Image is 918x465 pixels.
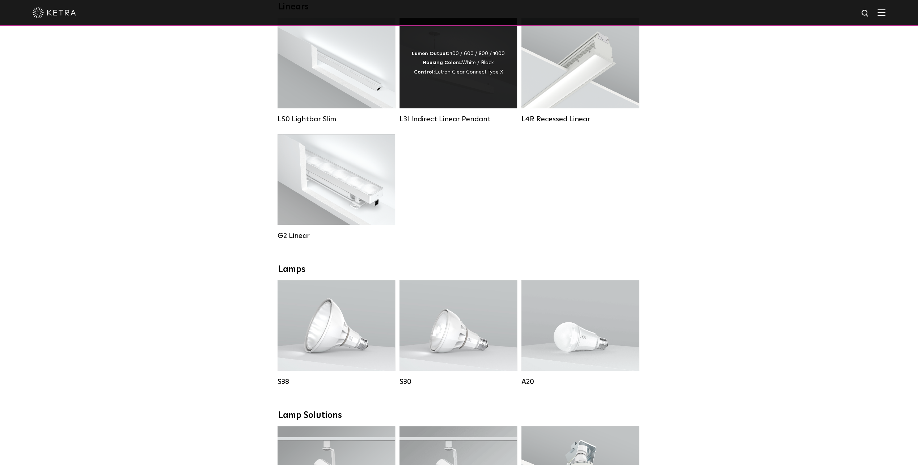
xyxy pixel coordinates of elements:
[399,115,517,123] div: L3I Indirect Linear Pendant
[278,18,395,123] a: LS0 Lightbar Slim Lumen Output:200 / 350Colors:White / BlackControl:X96 Controller
[278,264,640,275] div: Lamps
[399,280,517,386] a: S30 Lumen Output:1100Colors:White / BlackBase Type:E26 Edison Base / GU24Beam Angles:15° / 25° / ...
[278,115,395,123] div: LS0 Lightbar Slim
[33,7,76,18] img: ketra-logo-2019-white
[278,410,640,421] div: Lamp Solutions
[877,9,885,16] img: Hamburger%20Nav.svg
[521,280,639,386] a: A20 Lumen Output:600 / 800Colors:White / BlackBase Type:E26 Edison Base / GU24Beam Angles:Omni-Di...
[521,115,639,123] div: L4R Recessed Linear
[521,377,639,386] div: A20
[278,134,395,240] a: G2 Linear Lumen Output:400 / 700 / 1000Colors:WhiteBeam Angles:Flood / [GEOGRAPHIC_DATA] / Narrow...
[399,18,517,123] a: L3I Indirect Linear Pendant Lumen Output:400 / 600 / 800 / 1000Housing Colors:White / BlackContro...
[278,377,395,386] div: S38
[278,231,395,240] div: G2 Linear
[412,49,505,77] div: 400 / 600 / 800 / 1000 White / Black Lutron Clear Connect Type X
[399,377,517,386] div: S30
[414,70,435,75] strong: Control:
[521,18,639,123] a: L4R Recessed Linear Lumen Output:400 / 600 / 800 / 1000Colors:White / BlackControl:Lutron Clear C...
[412,51,449,56] strong: Lumen Output:
[278,280,395,386] a: S38 Lumen Output:1100Colors:White / BlackBase Type:E26 Edison Base / GU24Beam Angles:10° / 25° / ...
[423,60,462,65] strong: Housing Colors:
[861,9,870,18] img: search icon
